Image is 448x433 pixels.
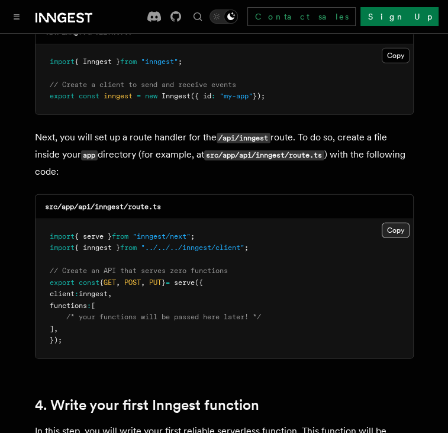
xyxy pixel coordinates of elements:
[360,7,439,26] a: Sign Up
[79,92,99,100] span: const
[244,243,249,252] span: ;
[137,92,141,100] span: =
[79,290,108,298] span: inngest
[141,243,244,252] span: "../../../inngest/client"
[166,278,170,287] span: =
[75,232,112,240] span: { serve }
[382,48,410,63] button: Copy
[112,232,128,240] span: from
[253,92,265,100] span: });
[50,325,54,333] span: ]
[35,397,259,413] a: 4. Write your first Inngest function
[99,278,104,287] span: {
[54,325,58,333] span: ,
[75,290,79,298] span: :
[141,278,145,287] span: ,
[195,278,203,287] span: ({
[9,9,24,24] button: Toggle navigation
[50,290,75,298] span: client
[66,313,261,321] span: /* your functions will be passed here later! */
[45,203,161,211] code: src/app/api/inngest/route.ts
[141,57,178,66] span: "inngest"
[50,267,228,275] span: // Create an API that serves zero functions
[211,92,215,100] span: :
[91,302,95,310] span: [
[116,278,120,287] span: ,
[149,278,162,287] span: PUT
[191,9,205,24] button: Find something...
[50,232,75,240] span: import
[162,278,166,287] span: }
[145,92,157,100] span: new
[50,336,62,344] span: });
[382,223,410,238] button: Copy
[79,278,99,287] span: const
[45,28,132,36] code: src/inngest/client.ts
[50,92,75,100] span: export
[50,302,87,310] span: functions
[50,81,236,89] span: // Create a client to send and receive events
[35,129,414,180] p: Next, you will set up a route handler for the route. To do so, create a file inside your director...
[204,150,324,161] code: src/app/api/inngest/route.ts
[75,243,120,252] span: { inngest }
[120,57,137,66] span: from
[120,243,137,252] span: from
[178,57,182,66] span: ;
[174,278,195,287] span: serve
[124,278,141,287] span: POST
[87,302,91,310] span: :
[247,7,356,26] a: Contact sales
[104,92,133,100] span: inngest
[108,290,112,298] span: ,
[75,57,120,66] span: { Inngest }
[191,232,195,240] span: ;
[50,278,75,287] span: export
[50,243,75,252] span: import
[104,278,116,287] span: GET
[81,150,98,161] code: app
[210,9,238,24] button: Toggle dark mode
[220,92,253,100] span: "my-app"
[50,57,75,66] span: import
[217,133,270,143] code: /api/inngest
[162,92,191,100] span: Inngest
[133,232,191,240] span: "inngest/next"
[191,92,211,100] span: ({ id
